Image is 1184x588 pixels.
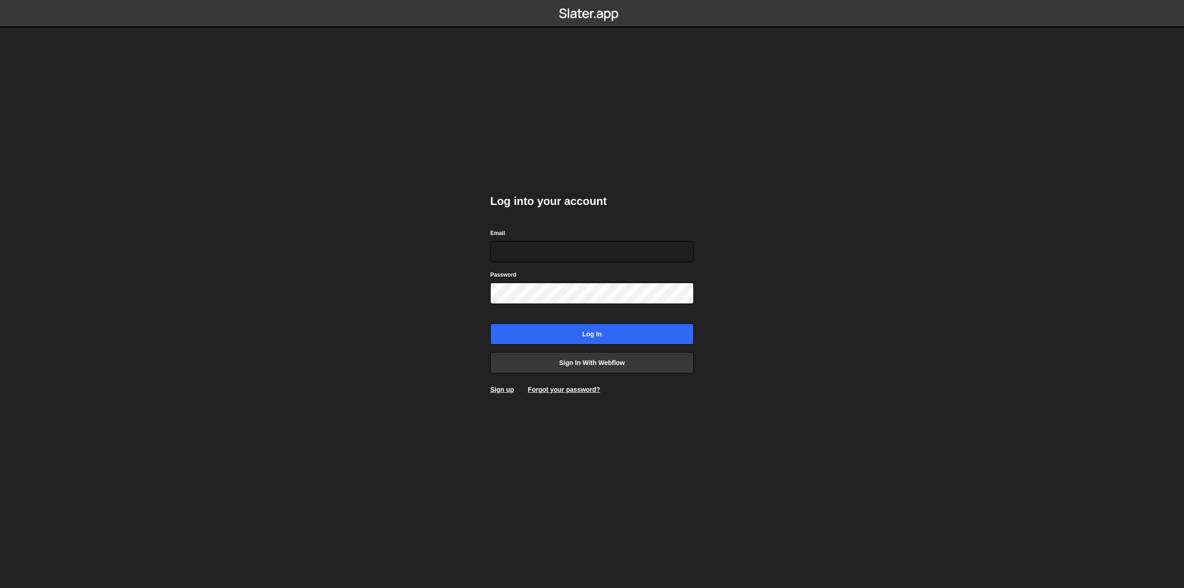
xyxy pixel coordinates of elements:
[490,352,694,373] a: Sign in with Webflow
[490,323,694,345] input: Log in
[490,386,514,393] a: Sign up
[490,270,517,279] label: Password
[490,194,694,209] h2: Log into your account
[528,386,600,393] a: Forgot your password?
[490,229,505,238] label: Email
